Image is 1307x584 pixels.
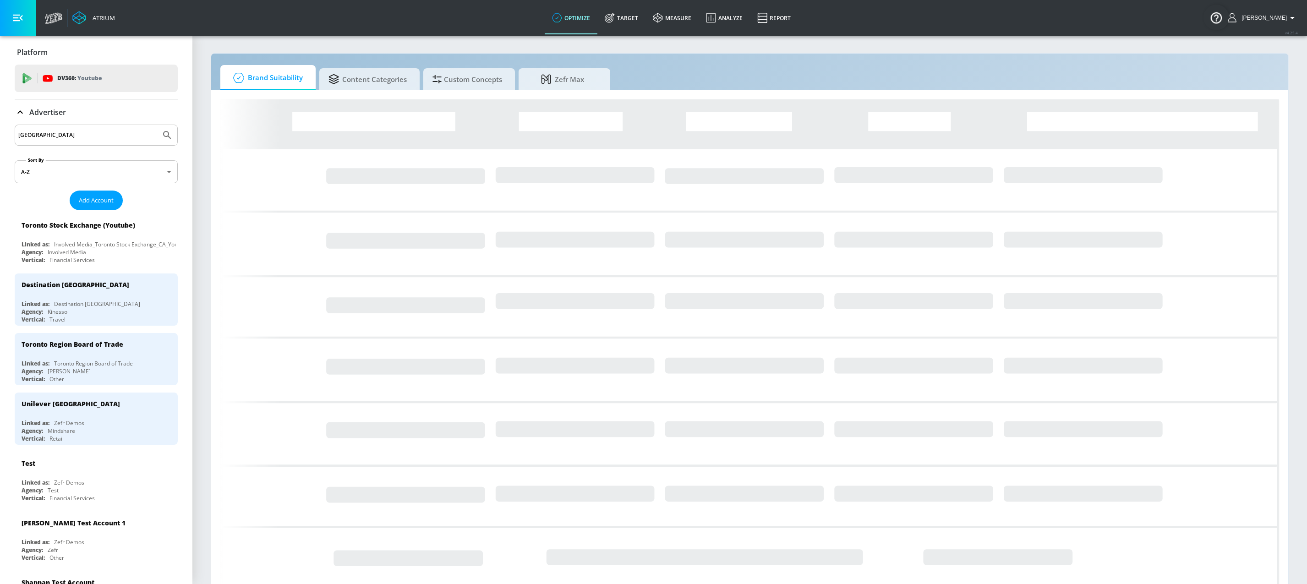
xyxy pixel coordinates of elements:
[22,546,43,554] div: Agency:
[49,375,64,383] div: Other
[15,393,178,445] div: Unilever [GEOGRAPHIC_DATA]Linked as:Zefr DemosAgency:MindshareVertical:Retail
[230,67,303,89] span: Brand Suitability
[15,39,178,65] div: Platform
[22,419,49,427] div: Linked as:
[18,129,157,141] input: Search by name
[528,68,597,90] span: Zefr Max
[54,360,133,367] div: Toronto Region Board of Trade
[48,308,67,316] div: Kinesso
[1228,12,1298,23] button: [PERSON_NAME]
[15,65,178,92] div: DV360: Youtube
[70,191,123,210] button: Add Account
[1238,15,1287,21] span: login as: stephanie.wolklin@zefr.com
[15,160,178,183] div: A-Z
[15,452,178,504] div: TestLinked as:Zefr DemosAgency:TestVertical:Financial Services
[22,316,45,323] div: Vertical:
[26,157,46,163] label: Sort By
[15,333,178,385] div: Toronto Region Board of TradeLinked as:Toronto Region Board of TradeAgency:[PERSON_NAME]Vertical:...
[89,14,115,22] div: Atrium
[17,47,48,57] p: Platform
[48,546,58,554] div: Zefr
[22,256,45,264] div: Vertical:
[699,1,750,34] a: Analyze
[54,300,140,308] div: Destination [GEOGRAPHIC_DATA]
[54,479,84,486] div: Zefr Demos
[49,316,66,323] div: Travel
[22,479,49,486] div: Linked as:
[645,1,699,34] a: measure
[49,554,64,562] div: Other
[48,248,86,256] div: Involved Media
[597,1,645,34] a: Target
[15,273,178,326] div: Destination [GEOGRAPHIC_DATA]Linked as:Destination [GEOGRAPHIC_DATA]Agency:KinessoVertical:Travel
[22,308,43,316] div: Agency:
[22,427,43,435] div: Agency:
[432,68,502,90] span: Custom Concepts
[22,459,35,468] div: Test
[157,125,177,145] button: Submit Search
[15,99,178,125] div: Advertiser
[77,73,102,83] p: Youtube
[1285,30,1298,35] span: v 4.25.4
[57,73,102,83] p: DV360:
[750,1,798,34] a: Report
[49,256,95,264] div: Financial Services
[22,494,45,502] div: Vertical:
[22,519,126,527] div: [PERSON_NAME] Test Account 1
[49,494,95,502] div: Financial Services
[15,214,178,266] div: Toronto Stock Exchange (Youtube)Linked as:Involved Media_Toronto Stock Exchange_CA_YouTube_Google...
[29,107,66,117] p: Advertiser
[15,512,178,564] div: [PERSON_NAME] Test Account 1Linked as:Zefr DemosAgency:ZefrVertical:Other
[22,375,45,383] div: Vertical:
[22,554,45,562] div: Vertical:
[22,360,49,367] div: Linked as:
[545,1,597,34] a: optimize
[54,538,84,546] div: Zefr Demos
[1203,5,1229,30] button: Open Resource Center
[22,248,43,256] div: Agency:
[48,486,59,494] div: Test
[22,538,49,546] div: Linked as:
[22,435,45,442] div: Vertical:
[72,11,115,25] a: Atrium
[22,300,49,308] div: Linked as:
[54,240,221,248] div: Involved Media_Toronto Stock Exchange_CA_YouTube_GoogleAds
[22,367,43,375] div: Agency:
[79,195,114,206] span: Add Account
[22,221,135,229] div: Toronto Stock Exchange (Youtube)
[48,427,75,435] div: Mindshare
[22,240,49,248] div: Linked as:
[328,68,407,90] span: Content Categories
[48,367,91,375] div: [PERSON_NAME]
[54,419,84,427] div: Zefr Demos
[22,280,129,289] div: Destination [GEOGRAPHIC_DATA]
[49,435,64,442] div: Retail
[22,340,123,349] div: Toronto Region Board of Trade
[22,486,43,494] div: Agency:
[22,399,120,408] div: Unilever [GEOGRAPHIC_DATA]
